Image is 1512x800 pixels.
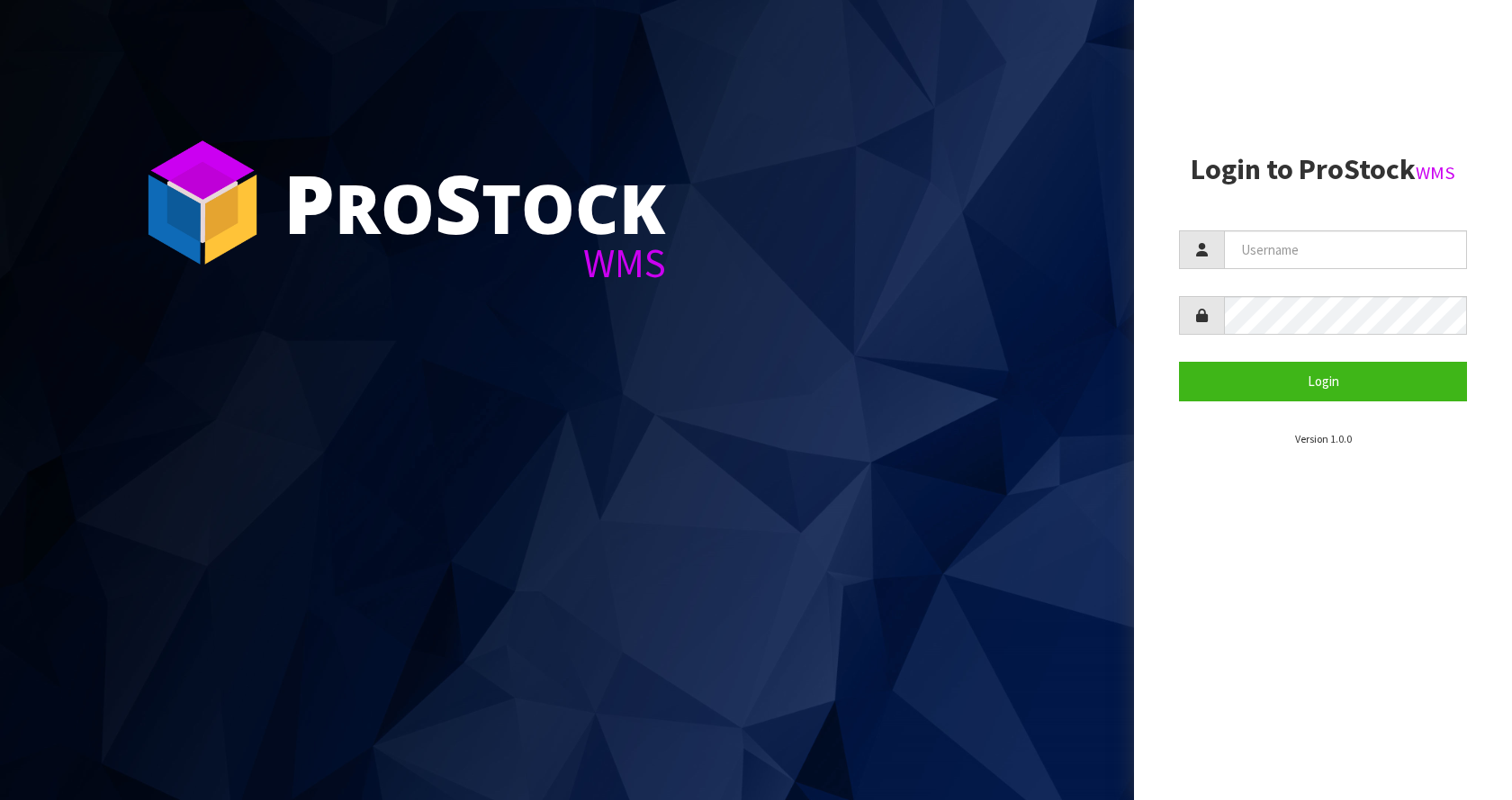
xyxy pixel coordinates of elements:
div: ro tock [283,162,666,243]
div: WMS [283,243,666,283]
h2: Login to ProStock [1179,154,1467,185]
small: Version 1.0.0 [1295,432,1352,445]
small: WMS [1416,161,1455,184]
span: S [435,148,481,257]
button: Login [1179,362,1467,400]
img: ProStock Cube [135,135,270,270]
span: P [283,148,335,257]
input: Username [1224,230,1467,269]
